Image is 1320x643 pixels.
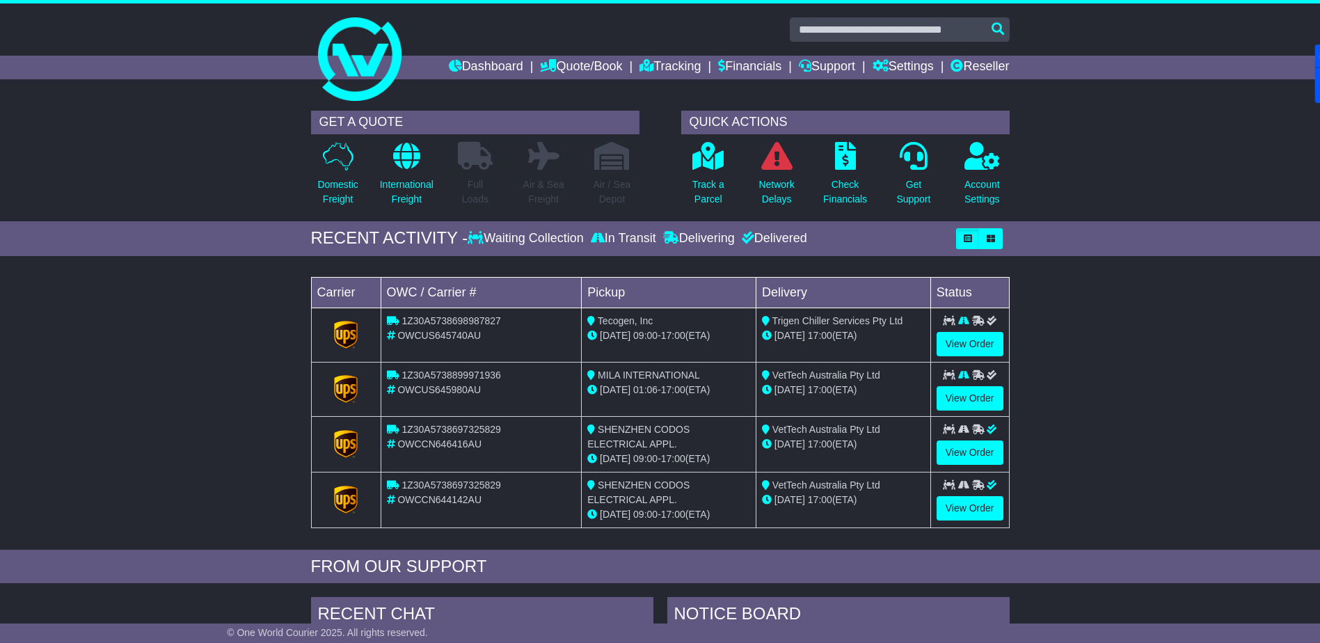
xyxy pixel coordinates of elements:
span: 01:06 [633,384,658,395]
span: 17:00 [808,494,832,505]
span: 17:00 [661,509,685,520]
span: [DATE] [600,453,630,464]
span: Trigen Chiller Services Pty Ltd [772,315,903,326]
div: NOTICE BOARD [667,597,1010,635]
a: CheckFinancials [822,141,868,214]
p: Air & Sea Freight [523,177,564,207]
td: Status [930,277,1009,308]
span: SHENZHEN CODOS ELECTRICAL APPL. [587,479,690,505]
a: View Order [937,440,1003,465]
td: Carrier [311,277,381,308]
img: GetCarrierServiceLogo [334,321,358,349]
a: InternationalFreight [379,141,434,214]
a: Settings [873,56,934,79]
a: Tracking [639,56,701,79]
span: 1Z30A5738697325829 [401,424,500,435]
div: (ETA) [762,493,925,507]
p: Network Delays [758,177,794,207]
td: Pickup [582,277,756,308]
td: OWC / Carrier # [381,277,582,308]
a: View Order [937,496,1003,521]
div: GET A QUOTE [311,111,639,134]
a: Quote/Book [540,56,622,79]
span: 17:00 [808,384,832,395]
span: 17:00 [661,453,685,464]
span: [DATE] [600,330,630,341]
span: [DATE] [600,509,630,520]
a: GetSupport [896,141,931,214]
span: OWCCN644142AU [397,494,482,505]
div: QUICK ACTIONS [681,111,1010,134]
a: NetworkDelays [758,141,795,214]
span: 17:00 [661,330,685,341]
span: OWCUS645980AU [397,384,481,395]
div: Delivering [660,231,738,246]
div: - (ETA) [587,507,750,522]
p: Track a Parcel [692,177,724,207]
a: View Order [937,332,1003,356]
span: Tecogen, Inc [598,315,653,326]
span: 09:00 [633,330,658,341]
p: International Freight [380,177,434,207]
a: Financials [718,56,781,79]
div: (ETA) [762,437,925,452]
span: 17:00 [661,384,685,395]
a: DomesticFreight [317,141,358,214]
div: - (ETA) [587,328,750,343]
a: Reseller [951,56,1009,79]
span: 17:00 [808,438,832,450]
img: GetCarrierServiceLogo [334,486,358,514]
span: 1Z30A5738697325829 [401,479,500,491]
span: [DATE] [774,330,805,341]
img: GetCarrierServiceLogo [334,375,358,403]
div: - (ETA) [587,383,750,397]
span: 09:00 [633,509,658,520]
span: © One World Courier 2025. All rights reserved. [227,627,428,638]
td: Delivery [756,277,930,308]
a: Track aParcel [692,141,725,214]
p: Domestic Freight [317,177,358,207]
p: Get Support [896,177,930,207]
span: 17:00 [808,330,832,341]
div: Waiting Collection [468,231,587,246]
div: - (ETA) [587,452,750,466]
div: FROM OUR SUPPORT [311,557,1010,577]
span: [DATE] [774,384,805,395]
span: VetTech Australia Pty Ltd [772,479,880,491]
p: Air / Sea Depot [594,177,631,207]
a: AccountSettings [964,141,1001,214]
a: Dashboard [449,56,523,79]
a: Support [799,56,855,79]
span: VetTech Australia Pty Ltd [772,370,880,381]
span: 1Z30A5738698987827 [401,315,500,326]
span: OWCUS645740AU [397,330,481,341]
div: RECENT CHAT [311,597,653,635]
span: [DATE] [600,384,630,395]
div: (ETA) [762,328,925,343]
div: (ETA) [762,383,925,397]
p: Account Settings [964,177,1000,207]
span: [DATE] [774,494,805,505]
div: Delivered [738,231,807,246]
span: MILA INTERNATIONAL [598,370,700,381]
img: GetCarrierServiceLogo [334,430,358,458]
a: View Order [937,386,1003,411]
div: RECENT ACTIVITY - [311,228,468,248]
span: [DATE] [774,438,805,450]
p: Full Loads [458,177,493,207]
p: Check Financials [823,177,867,207]
span: 1Z30A5738899971936 [401,370,500,381]
span: VetTech Australia Pty Ltd [772,424,880,435]
span: SHENZHEN CODOS ELECTRICAL APPL. [587,424,690,450]
span: 09:00 [633,453,658,464]
span: OWCCN646416AU [397,438,482,450]
div: In Transit [587,231,660,246]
